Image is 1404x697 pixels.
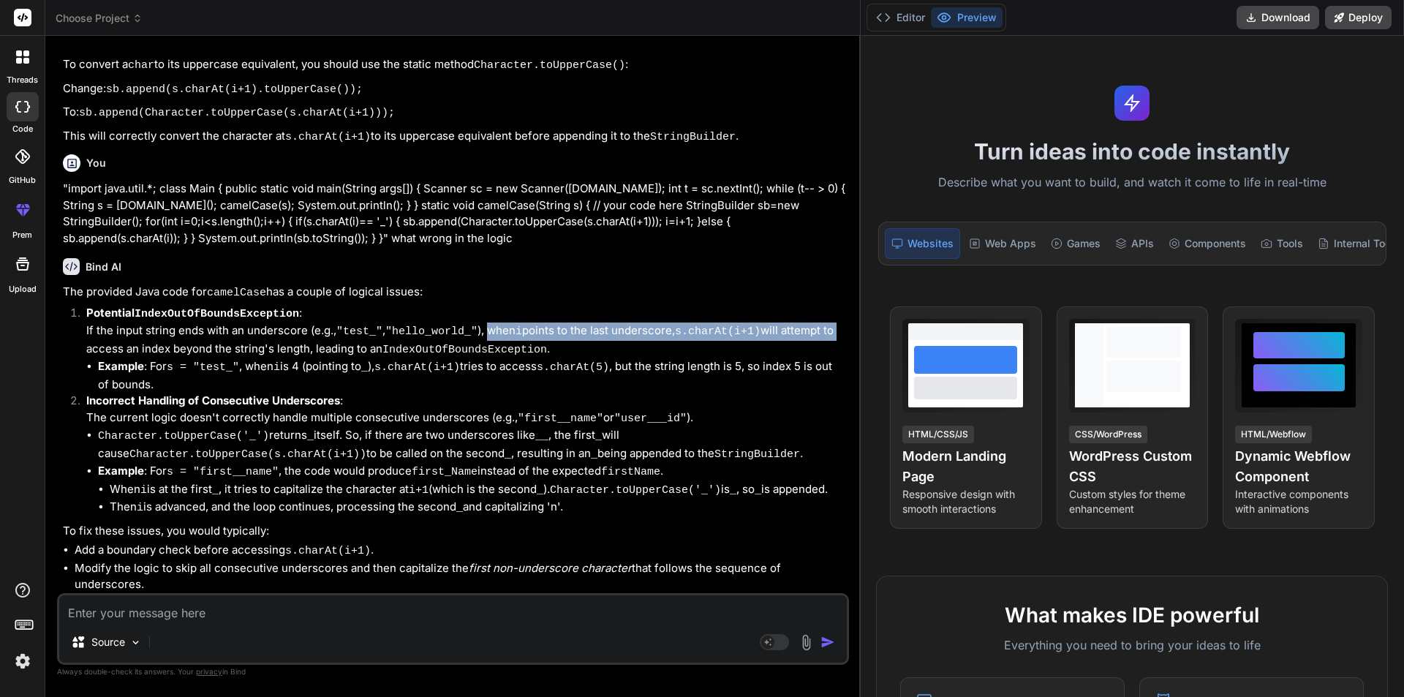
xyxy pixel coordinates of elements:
code: _ [591,448,597,461]
p: To: [63,104,846,122]
code: sb.append(Character.toUpperCase(s.charAt(i+1))); [79,107,395,119]
span: privacy [196,667,222,676]
code: i [516,325,522,338]
p: Custom styles for theme enhancement [1069,487,1196,516]
code: s = "test_" [167,361,239,374]
code: _ [307,430,314,442]
code: s.charAt(5) [537,361,609,374]
em: first non-underscore character [469,561,632,575]
p: Always double-check its answers. Your in Bind [57,665,849,679]
code: char [128,59,154,72]
code: i+1 [409,484,429,497]
img: attachment [798,634,815,651]
label: prem [12,229,32,241]
h4: Modern Landing Page [902,446,1030,487]
code: __ [535,430,548,442]
li: Modify the logic to skip all consecutive underscores and then capitalize the that follows the seq... [75,560,846,593]
strong: Example [98,359,144,373]
label: Upload [9,283,37,295]
div: Websites [885,228,960,259]
code: char [673,36,700,48]
code: firstName [601,466,660,478]
strong: Potential [86,306,299,320]
li: : For , the code would produce instead of the expected . [98,463,846,517]
p: "import java.util.*; class Main { public static void main(String args[]) { Scanner sc = new Scann... [63,181,846,246]
code: IndexOutOfBoundsException [382,344,547,356]
code: _ [212,484,219,497]
li: When is at the first , it tries to capitalize the character at (which is the second ). is , so is... [110,481,846,500]
div: CSS/WordPress [1069,426,1147,443]
li: Then is advanced, and the loop continues, processing the second and capitalizing 'n'. [110,499,846,517]
label: code [12,123,33,135]
code: Character.toUpperCase(s.charAt(i+1)) [129,448,366,461]
p: : If the input string ends with an underscore (e.g., , ), when points to the last underscore, wil... [86,305,846,359]
p: Source [91,635,125,649]
button: Preview [931,7,1003,28]
p: Interactive components with animations [1235,487,1362,516]
div: HTML/CSS/JS [902,426,974,443]
code: StringBuilder [714,448,800,461]
li: Add a boundary check before accessing . [75,542,846,560]
h4: WordPress Custom CSS [1069,446,1196,487]
strong: Incorrect Handling of Consecutive Underscores [86,393,340,407]
code: _ [755,484,761,497]
code: Character.toUpperCase('_') [550,484,721,497]
code: _ [361,361,368,374]
label: GitHub [9,174,36,187]
p: The provided Java code for has a couple of logical issues: [63,284,846,302]
img: icon [820,635,835,649]
button: Download [1237,6,1319,29]
h4: Dynamic Webflow Component [1235,446,1362,487]
code: s.charAt(i+1) [285,545,371,557]
p: To convert a to its uppercase equivalent, you should use the static method : [63,56,846,75]
code: "first__name" [518,412,603,425]
code: Character.toUpperCase('_') [98,430,269,442]
code: s = "first__name" [167,466,279,478]
button: Deploy [1325,6,1392,29]
code: _ [505,448,511,461]
code: _ [730,484,736,497]
code: s.charAt(i+1) [374,361,460,374]
code: s.charAt(i+1) [285,131,371,143]
code: _ [595,430,602,442]
h6: You [86,156,106,170]
li: returns itself. So, if there are two underscores like , the first will cause to be called on the ... [98,427,846,463]
p: Responsive design with smooth interactions [902,487,1030,516]
p: To fix these issues, you would typically: [63,523,846,540]
p: Change: [63,80,846,99]
button: Editor [870,7,931,28]
li: : For , when is 4 (pointing to ), tries to access , but the string length is 5, so index 5 is out... [98,358,846,393]
code: toUpperCase() [95,36,181,48]
code: "user___id" [614,412,687,425]
p: Everything you need to bring your ideas to life [900,636,1364,654]
code: sb.append(s.charAt(i+1).toUpperCase()); [106,83,363,96]
code: i [137,502,143,514]
div: HTML/Webflow [1235,426,1312,443]
strong: Example [98,464,144,478]
h2: What makes IDE powerful [900,600,1364,630]
div: Components [1163,228,1252,259]
div: Tools [1255,228,1309,259]
code: Character [523,36,582,48]
p: Describe what you want to build, and watch it come to life in real-time [869,173,1395,192]
code: s.charAt(i+1) [675,325,760,338]
span: Choose Project [56,11,143,26]
code: camelCase [207,287,266,299]
code: StringBuilder [650,131,736,143]
img: Pick Models [129,636,142,649]
code: "test_" [336,325,382,338]
code: Character.toUpperCase() [474,59,625,72]
label: threads [7,74,38,86]
code: _ [456,502,463,514]
img: settings [10,649,35,674]
code: IndexOutOfBoundsException [135,308,299,320]
h1: Turn ideas into code instantly [869,138,1395,165]
code: _ [537,484,543,497]
code: String [298,36,338,48]
p: This will correctly convert the character at to its uppercase equivalent before appending it to t... [63,128,846,146]
code: "hello_world_" [385,325,478,338]
div: Games [1045,228,1106,259]
code: i [273,361,280,374]
p: : The current logic doesn't correctly handle multiple consecutive underscores (e.g., or ). [86,393,846,427]
code: i [140,484,147,497]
